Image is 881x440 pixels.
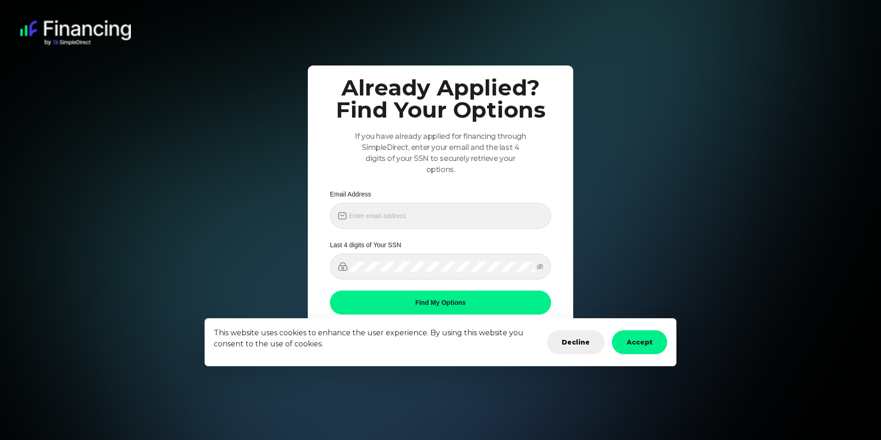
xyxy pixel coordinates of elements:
button: Find My Options [330,291,551,315]
h1: Already Applied? Find Your Options [330,77,551,121]
button: Accept [612,330,667,354]
p: This website uses cookies to enhance the user experience. By using this website you consent to th... [214,327,540,350]
label: Email Address [330,189,377,199]
input: Enter email address [349,211,543,221]
label: Last 4 digits of Your SSN [330,240,408,250]
span: eye-invisible [537,263,543,270]
p: If you have already applied for financing through SimpleDirect, enter your email and the last 4 d... [352,131,529,175]
button: Decline [547,330,605,354]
